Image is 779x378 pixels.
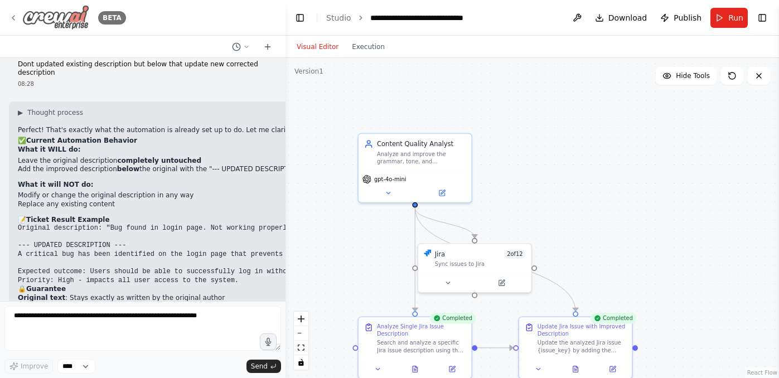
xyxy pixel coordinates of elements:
[18,181,94,188] strong: What it will NOT do:
[294,312,308,370] div: React Flow controls
[417,243,532,293] div: JiraJira2of12Sync issues to Jira
[656,67,717,85] button: Hide Tools
[292,10,308,26] button: Hide left sidebar
[754,10,770,26] button: Show right sidebar
[476,278,528,289] button: Open in side panel
[410,208,419,312] g: Edge from aa459f4e-8807-4169-8fb2-0642f1a46ec5 to 9aa7f92e-45b8-4060-845e-ad4a34466e23
[410,208,479,238] g: Edge from aa459f4e-8807-4169-8fb2-0642f1a46ec5 to b4c2af9e-1709-411b-8649-5139a9028094
[117,157,201,164] strong: completely untouched
[377,139,466,148] div: Content Quality Analyst
[435,260,526,268] div: Sync issues to Jira
[18,294,65,302] strong: Original text
[21,362,48,371] span: Improve
[591,8,652,28] button: Download
[728,12,743,23] span: Run
[326,12,490,23] nav: breadcrumb
[18,80,268,88] div: 08:28
[26,285,66,293] strong: Guarantee
[18,146,81,153] strong: What it WILL do:
[538,323,627,337] div: Update Jira Issue with Improved Description
[477,343,513,352] g: Edge from 9aa7f92e-45b8-4060-845e-ad4a34466e23 to c2652931-ac35-4c3e-a9f7-8beb88c22f9c
[435,249,445,258] div: Jira
[228,40,254,54] button: Switch to previous chat
[345,40,391,54] button: Execution
[676,71,710,80] span: Hide Tools
[429,313,476,324] div: Completed
[410,208,580,312] g: Edge from aa459f4e-8807-4169-8fb2-0642f1a46ec5 to c2652931-ac35-4c3e-a9f7-8beb88c22f9c
[18,108,83,117] button: ▶Thought process
[377,323,466,337] div: Analyze Single Jira Issue Description
[251,362,268,371] span: Send
[674,12,701,23] span: Publish
[377,340,466,354] div: Search and analyze a specific Jira issue description using the issue key {issue_key}. Use JQL que...
[395,364,434,375] button: View output
[260,333,277,350] button: Click to speak your automation idea
[294,67,323,76] div: Version 1
[22,5,89,30] img: Logo
[747,370,777,376] a: React Flow attribution
[436,364,467,375] button: Open in side panel
[326,13,351,22] a: Studio
[416,187,468,198] button: Open in side panel
[4,359,53,374] button: Improve
[259,40,277,54] button: Start a new chat
[374,176,406,183] span: gpt-4o-mini
[590,313,636,324] div: Completed
[424,249,431,256] img: Jira
[294,341,308,355] button: fit view
[656,8,706,28] button: Publish
[26,137,137,144] strong: Current Automation Behavior
[290,40,345,54] button: Visual Editor
[608,12,647,23] span: Download
[357,133,472,203] div: Content Quality AnalystAnalyze and improve the grammar, tone, and professional quality of Jira is...
[710,8,748,28] button: Run
[377,151,466,165] div: Analyze and improve the grammar, tone, and professional quality of Jira issue descriptions for {p...
[98,11,126,25] div: BETA
[18,60,268,77] p: Dont updated existing description but below that update new corrected description
[27,108,83,117] span: Thought process
[294,312,308,326] button: zoom in
[556,364,595,375] button: View output
[504,249,525,258] span: Number of enabled actions
[117,165,139,173] strong: below
[294,326,308,341] button: zoom out
[26,216,110,224] strong: Ticket Result Example
[18,108,23,117] span: ▶
[246,360,281,373] button: Send
[294,355,308,370] button: toggle interactivity
[597,364,628,375] button: Open in side panel
[538,340,627,354] div: Update the analyzed Jira issue {issue_key} by adding the improved description below the original ...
